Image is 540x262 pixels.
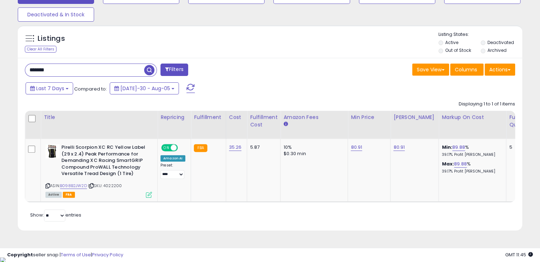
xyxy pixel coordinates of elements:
button: Filters [160,64,188,76]
div: Fulfillable Quantity [509,114,534,129]
div: Fulfillment [194,114,223,121]
button: Deactivated & In Stock [18,7,94,22]
div: Displaying 1 to 1 of 1 items [459,101,515,108]
span: ON [162,145,171,151]
b: Max: [442,160,454,167]
a: Terms of Use [61,251,91,258]
span: [DATE]-30 - Aug-05 [120,85,170,92]
button: Save View [412,64,449,76]
div: % [442,161,501,174]
div: Title [44,114,154,121]
span: Compared to: [74,86,107,92]
div: Amazon AI [160,155,185,162]
div: Markup on Cost [442,114,503,121]
b: Pirelli Scorpion XC RC Yellow Label (29 x 2.4) Peak Performance for Demanding XC Racing SmartGRIP... [61,144,148,179]
span: 2025-08-13 11:45 GMT [505,251,533,258]
button: Columns [450,64,484,76]
div: Min Price [351,114,387,121]
button: [DATE]-30 - Aug-05 [110,82,179,94]
span: Last 7 Days [36,85,64,92]
div: Preset: [160,163,185,179]
label: Out of Stock [445,47,471,53]
div: Cost [229,114,244,121]
div: 10% [283,144,342,151]
label: Deactivated [487,39,514,45]
small: FBA [194,144,207,152]
div: $0.30 min [283,151,342,157]
button: Last 7 Days [26,82,73,94]
img: 41KEz+gdHlL._SL40_.jpg [45,144,60,158]
p: 39.17% Profit [PERSON_NAME] [442,169,501,174]
b: Min: [442,144,452,151]
div: 5.87 [250,144,275,151]
span: All listings currently available for purchase on Amazon [45,192,62,198]
div: Fulfillment Cost [250,114,277,129]
p: Listing States: [438,31,522,38]
span: OFF [177,145,188,151]
a: 89.88 [454,160,467,168]
th: The percentage added to the cost of goods (COGS) that forms the calculator for Min & Max prices. [439,111,506,139]
button: Actions [485,64,515,76]
div: % [442,144,501,157]
label: Archived [487,47,506,53]
span: FBA [63,192,75,198]
a: B098B2JW2D [60,183,87,189]
div: 5 [509,144,531,151]
a: 80.91 [393,144,405,151]
a: Privacy Policy [92,251,123,258]
label: Active [445,39,458,45]
div: [PERSON_NAME] [393,114,436,121]
span: Show: entries [30,212,81,218]
small: Amazon Fees. [283,121,288,127]
div: Repricing [160,114,188,121]
strong: Copyright [7,251,33,258]
span: | SKU: 4022200 [88,183,122,189]
h5: Listings [38,34,65,44]
span: Columns [455,66,477,73]
a: 89.88 [452,144,465,151]
div: Amazon Fees [283,114,345,121]
div: Clear All Filters [25,46,56,53]
div: ASIN: [45,144,152,197]
div: seller snap | | [7,252,123,258]
a: 35.26 [229,144,242,151]
p: 39.17% Profit [PERSON_NAME] [442,152,501,157]
a: 80.91 [351,144,362,151]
